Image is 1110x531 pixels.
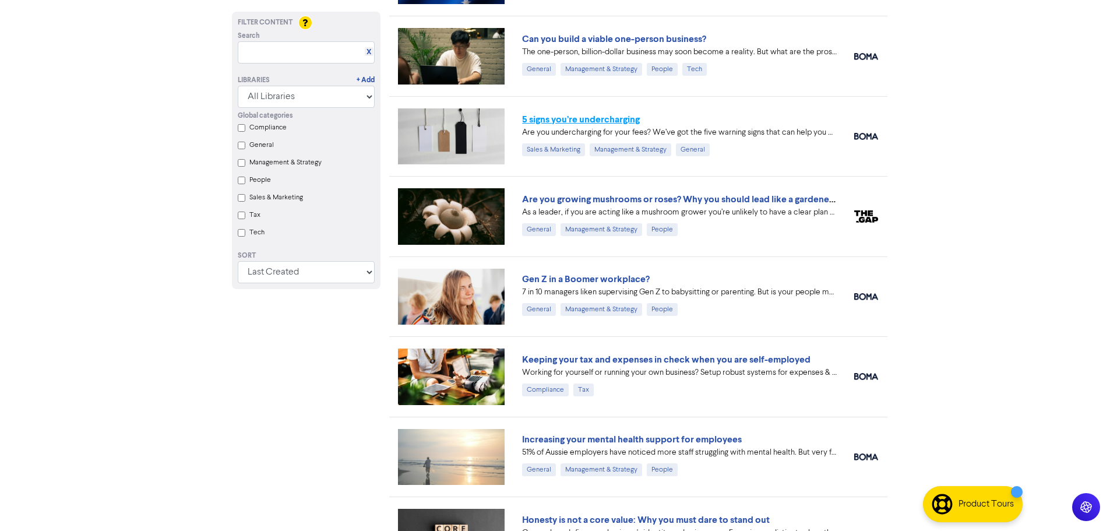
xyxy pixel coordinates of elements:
[522,223,556,236] div: General
[522,194,890,205] a: Are you growing mushrooms or roses? Why you should lead like a gardener, not a grower
[522,273,650,285] a: Gen Z in a Boomer workplace?
[573,384,594,396] div: Tax
[522,46,837,58] div: The one-person, billion-dollar business may soon become a reality. But what are the pros and cons...
[522,434,742,445] a: Increasing your mental health support for employees
[1052,475,1110,531] iframe: Chat Widget
[676,143,710,156] div: General
[249,122,287,133] label: Compliance
[854,133,878,140] img: boma_accounting
[522,206,837,219] div: As a leader, if you are acting like a mushroom grower you’re unlikely to have a clear plan yourse...
[522,514,770,526] a: Honesty is not a core value: Why you must dare to stand out
[249,175,271,185] label: People
[522,143,585,156] div: Sales & Marketing
[647,303,678,316] div: People
[590,143,671,156] div: Management & Strategy
[522,446,837,459] div: 51% of Aussie employers have noticed more staff struggling with mental health. But very few have ...
[357,75,375,86] a: + Add
[647,223,678,236] div: People
[561,303,642,316] div: Management & Strategy
[522,367,837,379] div: Working for yourself or running your own business? Setup robust systems for expenses & tax requir...
[249,157,322,168] label: Management & Strategy
[647,463,678,476] div: People
[854,373,878,380] img: boma_accounting
[522,303,556,316] div: General
[238,31,260,41] span: Search
[522,114,640,125] a: 5 signs you’re undercharging
[367,48,371,57] a: X
[249,140,274,150] label: General
[522,384,569,396] div: Compliance
[854,53,878,60] img: boma
[522,354,811,365] a: Keeping your tax and expenses in check when you are self-employed
[522,463,556,476] div: General
[238,17,375,28] div: Filter Content
[522,286,837,298] div: 7 in 10 managers liken supervising Gen Z to babysitting or parenting. But is your people manageme...
[854,293,878,300] img: boma
[249,192,303,203] label: Sales & Marketing
[561,63,642,76] div: Management & Strategy
[249,227,265,238] label: Tech
[238,251,375,261] div: Sort
[854,210,878,223] img: thegap
[238,75,270,86] div: Libraries
[682,63,707,76] div: Tech
[647,63,678,76] div: People
[522,126,837,139] div: Are you undercharging for your fees? We’ve got the five warning signs that can help you diagnose ...
[249,210,260,220] label: Tax
[522,63,556,76] div: General
[854,453,878,460] img: boma
[561,223,642,236] div: Management & Strategy
[238,111,375,121] div: Global categories
[522,33,706,45] a: Can you build a viable one-person business?
[561,463,642,476] div: Management & Strategy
